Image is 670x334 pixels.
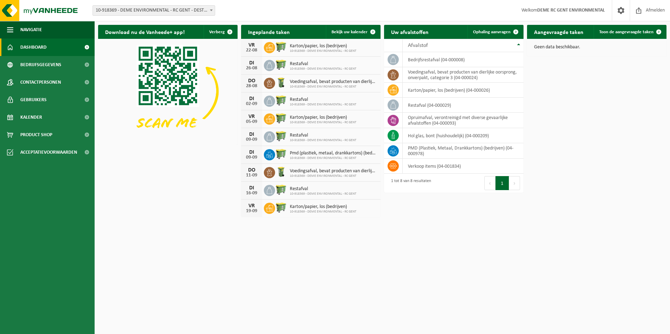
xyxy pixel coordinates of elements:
[245,132,259,137] div: DI
[275,202,287,214] img: WB-0660-HPE-GN-50
[245,48,259,53] div: 22-08
[509,176,520,190] button: Next
[275,95,287,106] img: WB-0660-HPE-GN-50
[290,61,356,67] span: Restafval
[403,159,524,174] td: verkoop items (04-001834)
[290,186,356,192] span: Restafval
[537,8,605,13] strong: DEME RC GENT ENVIRONMENTAL
[245,137,259,142] div: 09-09
[245,203,259,209] div: VR
[209,30,225,34] span: Verberg
[467,25,523,39] a: Ophaling aanvragen
[98,39,238,144] img: Download de VHEPlus App
[290,103,356,107] span: 10-918369 - DEME ENVIRONMENTAL - RC GENT
[20,56,61,74] span: Bedrijfsgegevens
[275,112,287,124] img: WB-0660-HPE-GN-50
[403,128,524,143] td: hol glas, bont (huishoudelijk) (04-000209)
[245,114,259,119] div: VR
[290,115,356,120] span: Karton/papier, los (bedrijven)
[290,85,377,89] span: 10-918369 - DEME ENVIRONMENTAL - RC GENT
[290,43,356,49] span: Karton/papier, los (bedrijven)
[245,167,259,173] div: DO
[245,42,259,48] div: VR
[473,30,511,34] span: Ophaling aanvragen
[290,97,356,103] span: Restafval
[403,143,524,159] td: PMD (Plastiek, Metaal, Drankkartons) (bedrijven) (04-000978)
[204,25,237,39] button: Verberg
[245,191,259,196] div: 16-09
[290,174,377,178] span: 10-918369 - DEME ENVIRONMENTAL - RC GENT
[290,138,356,142] span: 10-918369 - DEME ENVIRONMENTAL - RC GENT
[403,113,524,128] td: opruimafval, verontreinigd met diverse gevaarlijke afvalstoffen (04-000093)
[290,204,356,210] span: Karton/papier, los (bedrijven)
[484,176,495,190] button: Previous
[290,168,377,174] span: Voedingsafval, bevat producten van dierlijke oorsprong, onverpakt, categorie 3
[290,210,356,214] span: 10-918369 - DEME ENVIRONMENTAL - RC GENT
[388,175,431,191] div: 1 tot 8 van 8 resultaten
[275,130,287,142] img: WB-0660-HPE-GN-50
[527,25,590,39] h2: Aangevraagde taken
[403,83,524,98] td: karton/papier, los (bedrijven) (04-000026)
[245,60,259,66] div: DI
[93,6,215,15] span: 10-918369 - DEME ENVIRONMENTAL - RC GENT - DESTELDONK
[275,184,287,196] img: WB-0660-HPE-GN-50
[384,25,436,39] h2: Uw afvalstoffen
[290,67,356,71] span: 10-918369 - DEME ENVIRONMENTAL - RC GENT
[599,30,654,34] span: Toon de aangevraagde taken
[594,25,666,39] a: Toon de aangevraagde taken
[331,30,368,34] span: Bekijk uw kalender
[98,25,192,39] h2: Download nu de Vanheede+ app!
[534,45,659,50] p: Geen data beschikbaar.
[245,78,259,84] div: DO
[245,173,259,178] div: 11-09
[403,52,524,67] td: bedrijfsrestafval (04-000008)
[245,185,259,191] div: DI
[20,109,42,126] span: Kalender
[245,102,259,106] div: 02-09
[245,119,259,124] div: 05-09
[290,133,356,138] span: Restafval
[275,166,287,178] img: WB-0140-HPE-GN-50
[326,25,380,39] a: Bekijk uw kalender
[245,209,259,214] div: 19-09
[495,176,509,190] button: 1
[245,96,259,102] div: DI
[275,41,287,53] img: WB-0660-HPE-GN-50
[20,126,52,144] span: Product Shop
[245,155,259,160] div: 09-09
[403,67,524,83] td: voedingsafval, bevat producten van dierlijke oorsprong, onverpakt, categorie 3 (04-000024)
[290,120,356,125] span: 10-918369 - DEME ENVIRONMENTAL - RC GENT
[93,5,215,16] span: 10-918369 - DEME ENVIRONMENTAL - RC GENT - DESTELDONK
[20,144,77,161] span: Acceptatievoorwaarden
[290,156,377,160] span: 10-918369 - DEME ENVIRONMENTAL - RC GENT
[20,21,42,39] span: Navigatie
[290,79,377,85] span: Voedingsafval, bevat producten van dierlijke oorsprong, onverpakt, categorie 3
[20,39,47,56] span: Dashboard
[245,66,259,71] div: 26-08
[275,59,287,71] img: WB-0660-HPE-GN-50
[403,98,524,113] td: restafval (04-000029)
[20,74,61,91] span: Contactpersonen
[290,192,356,196] span: 10-918369 - DEME ENVIRONMENTAL - RC GENT
[245,84,259,89] div: 28-08
[20,91,47,109] span: Gebruikers
[290,151,377,156] span: Pmd (plastiek, metaal, drankkartons) (bedrijven)
[241,25,297,39] h2: Ingeplande taken
[275,148,287,160] img: WB-0660-HPE-GN-50
[245,149,259,155] div: DI
[290,49,356,53] span: 10-918369 - DEME ENVIRONMENTAL - RC GENT
[408,43,428,48] span: Afvalstof
[275,77,287,89] img: WB-0140-HPE-GN-50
